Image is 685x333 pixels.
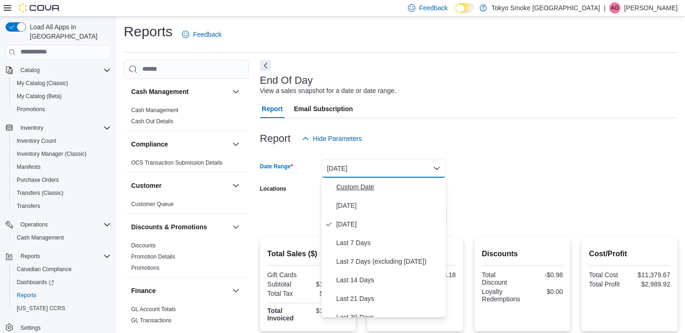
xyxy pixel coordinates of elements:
span: Promotions [131,264,160,272]
button: Compliance [230,139,241,150]
span: Purchase Orders [17,176,59,184]
span: Canadian Compliance [17,266,72,273]
span: Report [262,100,283,118]
span: Inventory Count [13,135,111,147]
span: Canadian Compliance [13,264,111,275]
button: Discounts & Promotions [230,221,241,233]
div: Total Profit [589,280,627,288]
span: Inventory Manager (Classic) [13,148,111,160]
span: Inventory Count [17,137,56,145]
span: Email Subscription [294,100,353,118]
button: Compliance [131,140,228,149]
span: Reports [17,251,111,262]
strong: Total Invoiced [267,307,294,322]
span: AG [611,2,618,13]
button: My Catalog (Beta) [9,90,114,103]
button: Manifests [9,160,114,173]
button: Discounts & Promotions [131,222,228,232]
span: Feedback [419,3,447,13]
button: Inventory [17,122,47,133]
button: Reports [9,289,114,302]
span: Promotions [17,106,45,113]
div: $0.00 [524,288,563,295]
div: $2,989.92 [632,280,670,288]
div: $58.18 [417,271,456,279]
button: Next [260,60,271,71]
button: Transfers (Classic) [9,186,114,200]
span: Last 14 Days [336,274,442,286]
span: Transfers [17,202,40,210]
span: Custom Date [336,181,442,193]
span: Manifests [17,163,40,171]
a: Inventory Manager (Classic) [13,148,90,160]
a: Dashboards [13,277,58,288]
span: Dashboards [17,279,54,286]
a: Cash Management [131,107,178,113]
a: Cash Out Details [131,118,173,125]
button: Operations [17,219,52,230]
span: Washington CCRS [13,303,111,314]
span: Operations [20,221,48,228]
span: Dashboards [13,277,111,288]
button: Finance [230,285,241,296]
button: Catalog [17,65,43,76]
a: Reports [13,290,40,301]
a: GL Transactions [131,317,172,324]
p: Tokyo Smoke [GEOGRAPHIC_DATA] [492,2,600,13]
a: Transfers [13,200,44,212]
button: Canadian Compliance [9,263,114,276]
p: | [604,2,605,13]
button: Customer [131,181,228,190]
div: Finance [124,304,249,330]
button: Cash Management [9,231,114,244]
a: My Catalog (Classic) [13,78,72,89]
span: Discounts [131,242,156,249]
a: [US_STATE] CCRS [13,303,69,314]
span: OCS Transaction Submission Details [131,159,223,166]
span: Last 7 Days (excluding [DATE]) [336,256,442,267]
a: OCS Transaction Submission Details [131,160,223,166]
button: My Catalog (Classic) [9,77,114,90]
span: Inventory [20,124,43,132]
div: Compliance [124,157,249,172]
span: Hide Parameters [313,134,362,143]
div: $14,369.59 [310,280,348,288]
p: [PERSON_NAME] [624,2,678,13]
span: Cash Management [131,107,178,114]
span: Operations [17,219,111,230]
span: Settings [20,324,40,332]
button: Finance [131,286,228,295]
div: -$0.98 [524,271,563,279]
button: Reports [17,251,44,262]
span: Cash Management [17,234,64,241]
span: Cash Management [13,232,111,243]
div: Select listbox [321,178,446,317]
div: Loyalty Redemptions [482,288,520,303]
div: Total Tax [267,290,306,297]
button: Inventory Count [9,134,114,147]
a: Cash Management [13,232,67,243]
span: Reports [13,290,111,301]
div: $2,158.83 [310,290,348,297]
span: Promotion Details [131,253,175,260]
button: Catalog [2,64,114,77]
input: Dark Mode [455,3,475,13]
span: Last 30 Days [336,312,442,323]
a: Inventory Count [13,135,60,147]
div: Customer [124,199,249,213]
a: Manifests [13,161,44,173]
span: My Catalog (Beta) [13,91,111,102]
h3: End Of Day [260,75,313,86]
button: Cash Management [230,86,241,97]
span: Load All Apps in [GEOGRAPHIC_DATA] [26,22,111,41]
span: [US_STATE] CCRS [17,305,65,312]
button: Transfers [9,200,114,213]
h3: Customer [131,181,161,190]
span: Catalog [17,65,111,76]
a: Promotions [131,265,160,271]
h3: Cash Management [131,87,189,96]
span: Feedback [193,30,221,39]
span: Inventory [17,122,111,133]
